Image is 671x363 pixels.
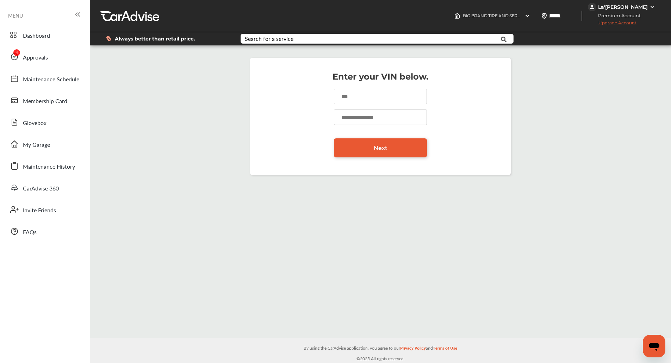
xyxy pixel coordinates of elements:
p: Enter your VIN below. [257,73,504,80]
span: FAQs [23,228,37,237]
span: My Garage [23,140,50,150]
a: My Garage [6,135,83,153]
img: WGsFRI8htEPBVLJbROoPRyZpYNWhNONpIPPETTm6eUC0GeLEiAAAAAElFTkSuQmCC [650,4,655,10]
a: Maintenance Schedule [6,69,83,88]
span: Maintenance History [23,162,75,171]
a: Membership Card [6,91,83,109]
span: Premium Account [589,12,646,19]
div: La'[PERSON_NAME] [598,4,648,10]
span: Maintenance Schedule [23,75,79,84]
a: Maintenance History [6,157,83,175]
a: Approvals [6,48,83,66]
div: Search for a service [245,36,293,42]
a: CarAdvise 360 [6,179,83,197]
img: dollor_label_vector.a70140d1.svg [106,36,111,42]
span: MENU [8,13,23,18]
span: Upgrade Account [588,20,636,29]
span: Approvals [23,53,48,62]
span: Membership Card [23,97,67,106]
span: Invite Friends [23,206,56,215]
p: By using the CarAdvise application, you agree to our and [90,344,671,351]
a: FAQs [6,222,83,240]
a: Invite Friends [6,200,83,219]
a: Dashboard [6,26,83,44]
span: Glovebox [23,119,46,128]
img: header-divider.bc55588e.svg [582,11,582,21]
a: Next [334,138,427,157]
img: header-home-logo.8d720a4f.svg [454,13,460,19]
iframe: Button to launch messaging window [643,335,665,357]
span: BIG BRAND TIRE AND SERVICE , [STREET_ADDRESS] PHOENIX , AZ 85034 [463,13,611,18]
span: Next [374,145,387,151]
a: Glovebox [6,113,83,131]
span: Always better than retail price. [115,36,195,41]
img: header-down-arrow.9dd2ce7d.svg [524,13,530,19]
a: Privacy Policy [400,344,426,355]
span: CarAdvise 360 [23,184,59,193]
span: Dashboard [23,31,50,40]
img: jVpblrzwTbfkPYzPPzSLxeg0AAAAASUVORK5CYII= [588,3,596,11]
a: Terms of Use [433,344,457,355]
img: location_vector.a44bc228.svg [541,13,547,19]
